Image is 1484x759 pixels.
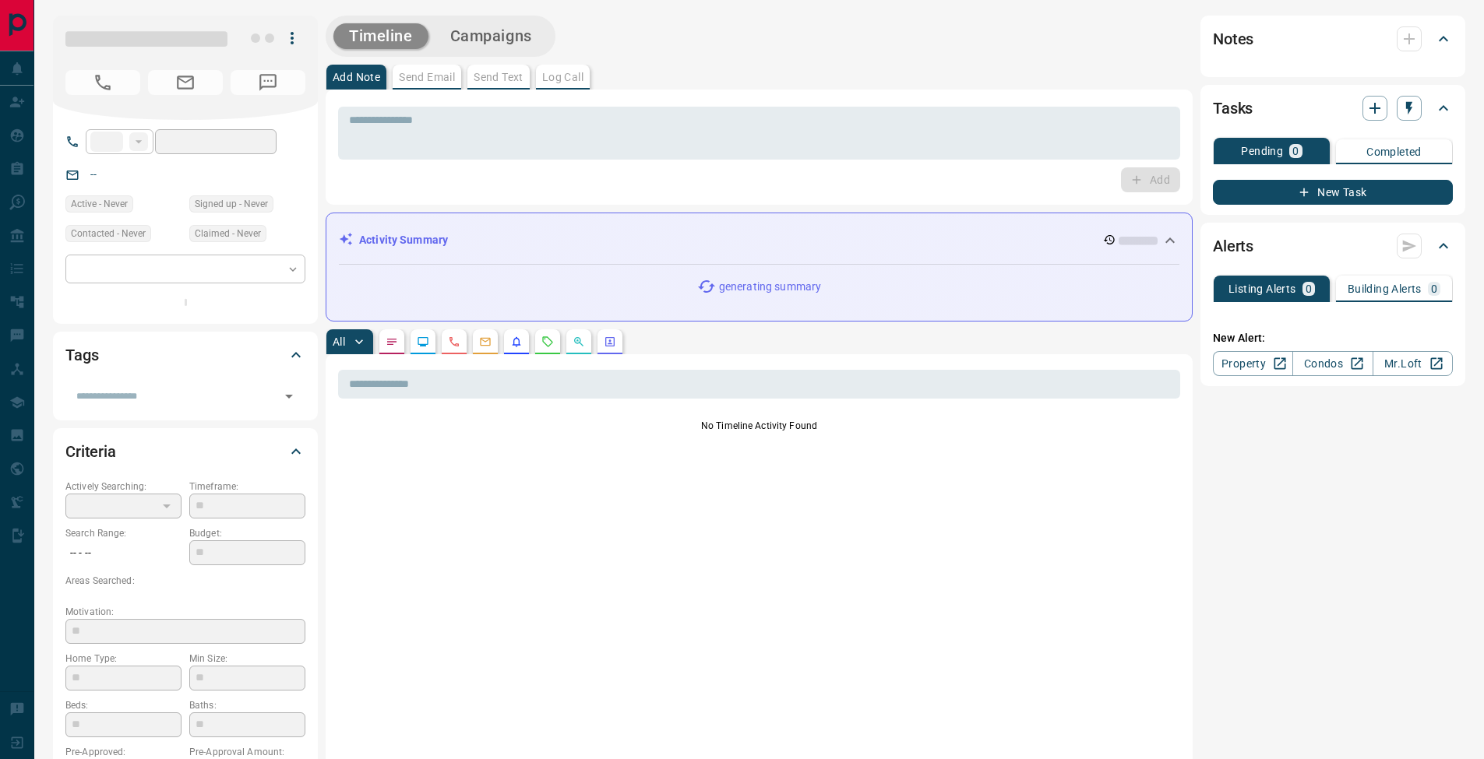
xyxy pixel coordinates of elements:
p: Activity Summary [359,232,448,248]
p: Building Alerts [1348,283,1422,294]
span: No Number [65,70,140,95]
svg: Calls [448,336,460,348]
h2: Notes [1213,26,1253,51]
p: Beds: [65,698,182,712]
p: -- - -- [65,540,182,566]
p: Timeframe: [189,480,305,494]
button: Timeline [333,23,428,49]
svg: Emails [479,336,492,348]
div: Notes [1213,20,1453,58]
button: New Task [1213,180,1453,205]
p: Actively Searching: [65,480,182,494]
p: Min Size: [189,652,305,666]
p: 0 [1431,283,1437,294]
span: No Number [231,70,305,95]
span: Contacted - Never [71,226,146,241]
svg: Requests [541,336,554,348]
span: Claimed - Never [195,226,261,241]
h2: Alerts [1213,234,1253,258]
svg: Agent Actions [604,336,616,348]
a: -- [90,168,97,181]
div: Tags [65,336,305,374]
button: Campaigns [435,23,548,49]
span: Active - Never [71,196,128,212]
p: Areas Searched: [65,574,305,588]
a: Property [1213,351,1293,376]
h2: Criteria [65,439,116,464]
p: generating summary [719,279,821,295]
p: All [333,336,345,347]
svg: Lead Browsing Activity [417,336,429,348]
svg: Notes [386,336,398,348]
span: No Email [148,70,223,95]
p: Pre-Approved: [65,745,182,759]
p: 0 [1292,146,1299,156]
span: Signed up - Never [195,196,268,212]
p: No Timeline Activity Found [338,419,1180,433]
p: Search Range: [65,526,182,540]
div: Alerts [1213,227,1453,265]
p: Pending [1241,146,1283,156]
h2: Tasks [1213,96,1253,121]
a: Mr.Loft [1373,351,1453,376]
div: Criteria [65,433,305,470]
div: Tasks [1213,90,1453,127]
p: Home Type: [65,652,182,666]
p: New Alert: [1213,330,1453,346]
p: Baths: [189,698,305,712]
p: Pre-Approval Amount: [189,745,305,759]
a: Condos [1292,351,1373,376]
h2: Tags [65,343,98,367]
div: Activity Summary [339,226,1179,255]
p: Add Note [333,72,380,83]
p: Budget: [189,526,305,540]
p: Motivation: [65,605,305,619]
svg: Listing Alerts [510,336,523,348]
button: Open [278,385,300,407]
p: Completed [1366,146,1422,157]
p: Listing Alerts [1228,283,1296,294]
p: 0 [1306,283,1312,294]
svg: Opportunities [573,336,585,348]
